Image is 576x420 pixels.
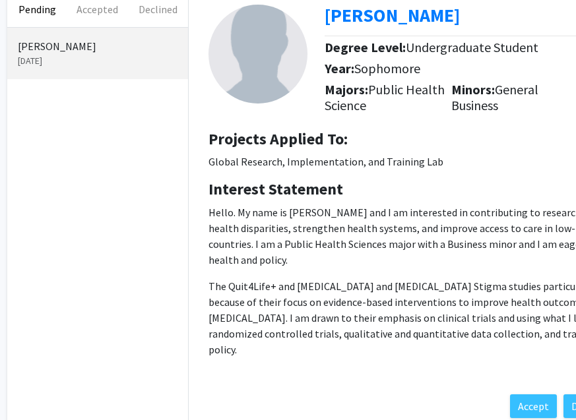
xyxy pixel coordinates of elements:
span: General Business [451,81,538,113]
b: Year: [325,60,354,76]
iframe: Chat [10,361,56,410]
b: Degree Level: [325,39,406,55]
span: Sophomore [354,60,420,76]
p: [PERSON_NAME] [18,38,177,54]
b: Projects Applied To: [208,129,348,149]
p: [DATE] [18,54,177,68]
span: Public Health Science [325,81,445,113]
img: Profile Picture [208,5,307,104]
b: Majors: [325,81,368,98]
button: Accept [510,394,557,418]
a: Opens in a new tab [325,3,460,27]
b: Interest Statement [208,179,343,199]
b: [PERSON_NAME] [325,3,460,27]
span: Undergraduate Student [406,39,538,55]
b: Minors: [451,81,495,98]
